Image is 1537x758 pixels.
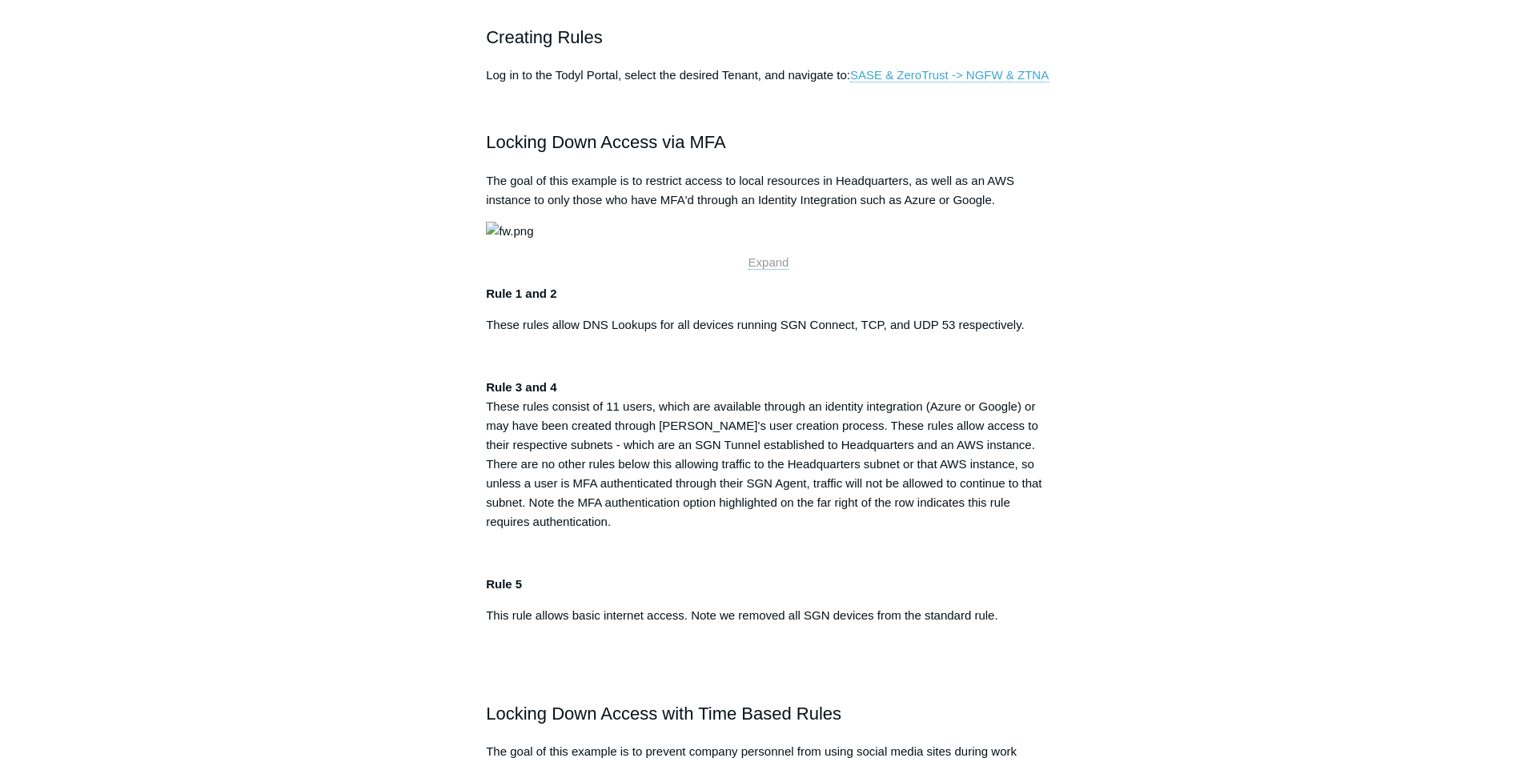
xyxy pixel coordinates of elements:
img: fw.png [486,222,533,241]
h2: Creating Rules [486,23,1051,51]
strong: Rule 5 [486,577,522,591]
h2: Locking Down Access via MFA [486,128,1051,156]
p: These rules allow DNS Lookups for all devices running SGN Connect, TCP, and UDP 53 respectively. [486,315,1051,335]
p: The goal of this example is to restrict access to local resources in Headquarters, as well as an ... [486,171,1051,210]
a: SASE & ZeroTrust -> NGFW & ZTNA [850,68,1049,82]
span: Expand [748,255,789,269]
strong: Rule 1 and 2 [486,287,556,300]
strong: Rule 3 and 4 [486,380,556,394]
p: This rule allows basic internet access. Note we removed all SGN devices from the standard rule. [486,606,1051,625]
h2: Locking Down Access with Time Based Rules [486,700,1051,728]
p: Log in to the Todyl Portal, select the desired Tenant, and navigate to: [486,66,1051,85]
p: These rules consist of 11 users, which are available through an identity integration (Azure or Go... [486,378,1051,531]
a: Expand [748,255,789,270]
